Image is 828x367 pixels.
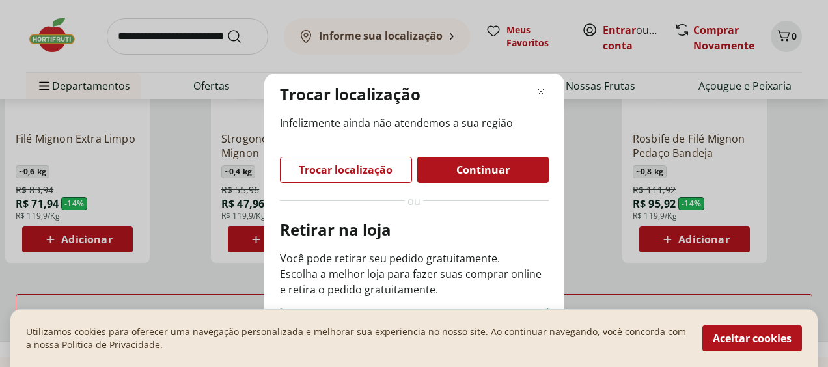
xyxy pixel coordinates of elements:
button: Ver lojas [280,308,549,339]
p: Trocar localização [280,84,421,105]
div: Modal de regionalização [264,74,564,355]
button: Aceitar cookies [702,325,802,351]
button: Fechar modal de regionalização [533,84,549,100]
button: Trocar localização [280,157,412,183]
p: Você pode retirar seu pedido gratuitamente. Escolha a melhor loja para fazer suas comprar online ... [280,251,549,297]
button: Continuar [417,157,549,183]
span: Infelizmente ainda não atendemos a sua região [280,115,549,131]
p: Retirar na loja [280,219,549,240]
p: Utilizamos cookies para oferecer uma navegação personalizada e melhorar sua experiencia no nosso ... [26,325,687,351]
span: ou [407,193,421,209]
span: Trocar localização [299,165,393,175]
span: Continuar [456,165,510,175]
